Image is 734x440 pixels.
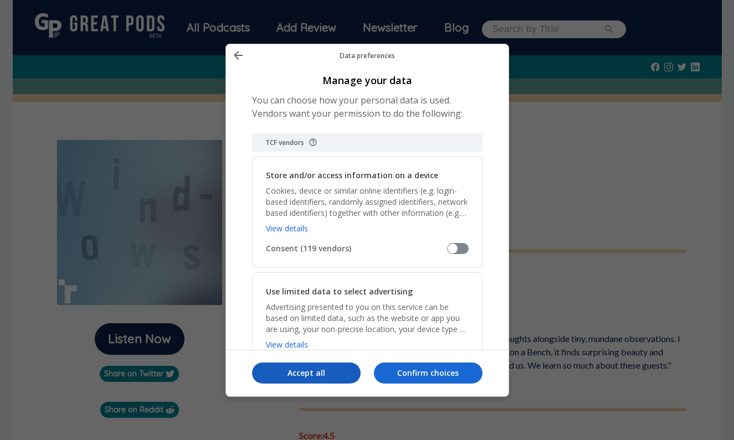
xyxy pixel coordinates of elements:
[252,367,361,379] p: Accept all
[374,367,483,379] p: Confirm choices
[266,286,413,297] h2: Use limited data to select advertising
[266,243,447,254] span: Consent (119 vendors)
[228,48,248,63] button: Back
[266,170,438,181] h2: Store and/or access information on a device
[266,339,308,350] a: View details, Use limited data to select advertising
[309,138,317,147] button: This vendor is registered with the IAB Europe Transparency and Consent Framework and subject to i...
[266,185,469,219] p: Cookies, device or similar online identifiers (e.g. login-based identifiers, randomly assigned id...
[252,94,483,120] p: You can choose how your personal data is used. Vendors want your permission to do the following:
[252,74,483,87] h1: Manage your data
[265,138,304,147] p: TCF vendors
[374,363,483,384] button: Confirm choices
[266,302,469,335] p: Advertising presented to you on this service can be based on limited data, such as the website or...
[248,51,486,60] p: Data preferences
[266,223,308,234] a: View details, Store and/or access information on a device
[252,363,361,384] button: Accept all
[225,44,509,397] div: Manage your data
